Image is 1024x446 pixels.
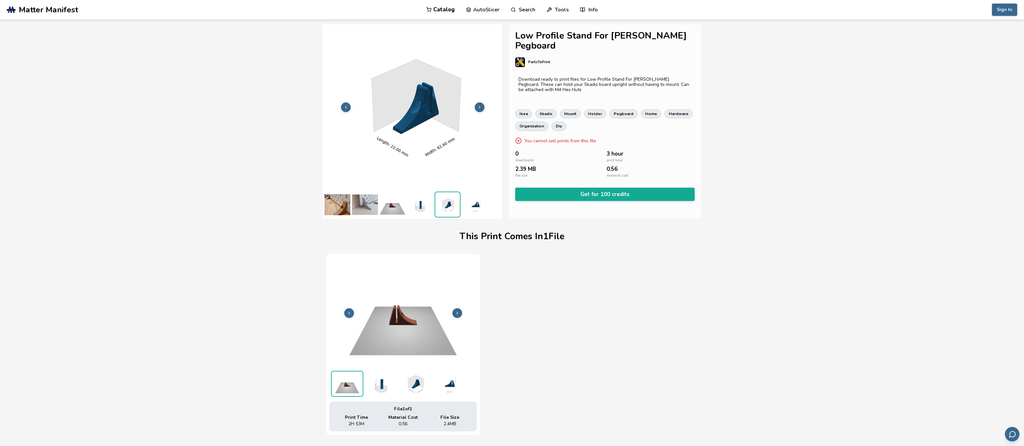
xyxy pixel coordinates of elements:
a: home [641,109,661,118]
span: 2.39 MB [515,166,536,172]
img: 1_3D_Dimensions [462,192,488,217]
a: hardware [665,109,693,118]
span: downloads [515,158,534,163]
img: 1_3D_Dimensions [433,371,465,397]
button: Sign In [992,4,1017,16]
span: 2H 53M [348,421,364,427]
img: PartsToPrint's profile [515,57,525,67]
img: 1_3D_Dimensions [365,371,397,397]
span: 2.4 MB [444,421,456,427]
a: mount [560,109,581,118]
p: PartsToPrint [528,59,550,65]
a: pegboard [609,109,638,118]
a: diy [552,122,566,131]
img: 1_3D_Dimensions [435,192,460,217]
a: holder [584,109,606,118]
button: Send feedback via email [1005,427,1019,441]
span: Material Cost [388,415,418,420]
img: 1_Print_Preview [380,192,405,217]
span: material cost [607,174,628,178]
span: file size [515,174,528,178]
img: 1_3D_Dimensions [399,371,431,397]
span: 0.56 [399,421,407,427]
span: print time [607,158,622,163]
a: organization [515,122,548,131]
h1: This Print Comes In 1 File [460,231,564,241]
span: 0 [515,151,518,157]
h1: Low Profile Stand For [PERSON_NAME] Pegboard [515,31,695,51]
p: Download ready to print files for Low Profile Stand For [PERSON_NAME] Pegboard. These can hold yo... [518,77,691,92]
span: Matter Manifest [19,5,78,14]
button: Get for 100 credits [515,188,695,201]
img: 1_3D_Dimensions [407,192,433,217]
a: PartsToPrint's profilePartsToPrint [515,57,695,74]
span: Print Time [345,415,368,420]
a: skadis [535,109,557,118]
span: 3 hour [607,151,623,157]
span: 0.56 [607,166,618,172]
div: File 1 of 1 [334,406,472,412]
img: 1_Print_Preview [332,371,363,396]
a: ikea [515,109,532,118]
p: You cannot sell prints from this file [524,137,596,144]
span: File Size [440,415,459,420]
